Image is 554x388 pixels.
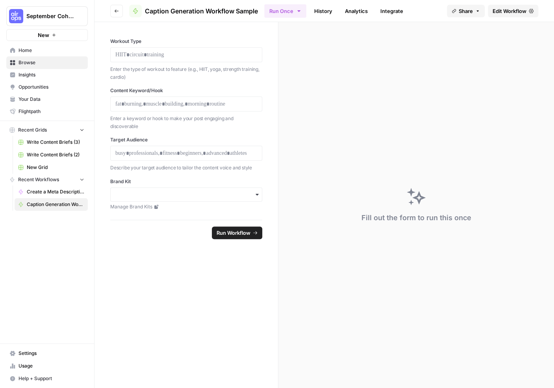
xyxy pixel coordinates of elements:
[27,188,84,195] span: Create a Meta Description ([PERSON_NAME])
[9,9,23,23] img: September Cohort Logo
[110,87,262,94] label: Content Keyword/Hook
[493,7,526,15] span: Edit Workflow
[18,126,47,134] span: Recent Grids
[15,149,88,161] a: Write Content Briefs (2)
[110,136,262,143] label: Target Audience
[459,7,473,15] span: Share
[110,38,262,45] label: Workout Type
[26,12,74,20] span: September Cohort
[19,47,84,54] span: Home
[27,164,84,171] span: New Grid
[110,164,262,172] p: Describe your target audience to tailor the content voice and style
[27,201,84,208] span: Caption Generation Workflow Sample
[19,375,84,382] span: Help + Support
[6,29,88,41] button: New
[19,96,84,103] span: Your Data
[6,93,88,106] a: Your Data
[19,362,84,369] span: Usage
[15,198,88,211] a: Caption Generation Workflow Sample
[340,5,372,17] a: Analytics
[361,212,471,223] div: Fill out the form to run this once
[6,69,88,81] a: Insights
[6,6,88,26] button: Workspace: September Cohort
[19,59,84,66] span: Browse
[15,161,88,174] a: New Grid
[6,347,88,360] a: Settings
[309,5,337,17] a: History
[6,174,88,186] button: Recent Workflows
[15,186,88,198] a: Create a Meta Description ([PERSON_NAME])
[110,65,262,81] p: Enter the type of workout to feature (e.g., HIIT, yoga, strength training, cardio)
[6,124,88,136] button: Recent Grids
[217,229,250,237] span: Run Workflow
[19,350,84,357] span: Settings
[488,5,538,17] a: Edit Workflow
[145,6,258,16] span: Caption Generation Workflow Sample
[15,136,88,149] a: Write Content Briefs (3)
[6,105,88,118] a: Flightpath
[6,56,88,69] a: Browse
[129,5,258,17] a: Caption Generation Workflow Sample
[6,372,88,385] button: Help + Support
[6,81,88,93] a: Opportunities
[110,203,262,210] a: Manage Brand Kits
[110,115,262,130] p: Enter a keyword or hook to make your post engaging and discoverable
[27,151,84,158] span: Write Content Briefs (2)
[19,108,84,115] span: Flightpath
[27,139,84,146] span: Write Content Briefs (3)
[6,360,88,372] a: Usage
[19,71,84,78] span: Insights
[264,4,306,18] button: Run Once
[6,44,88,57] a: Home
[19,84,84,91] span: Opportunities
[212,226,262,239] button: Run Workflow
[447,5,485,17] button: Share
[110,178,262,185] label: Brand Kit
[38,31,49,39] span: New
[376,5,408,17] a: Integrate
[18,176,59,183] span: Recent Workflows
